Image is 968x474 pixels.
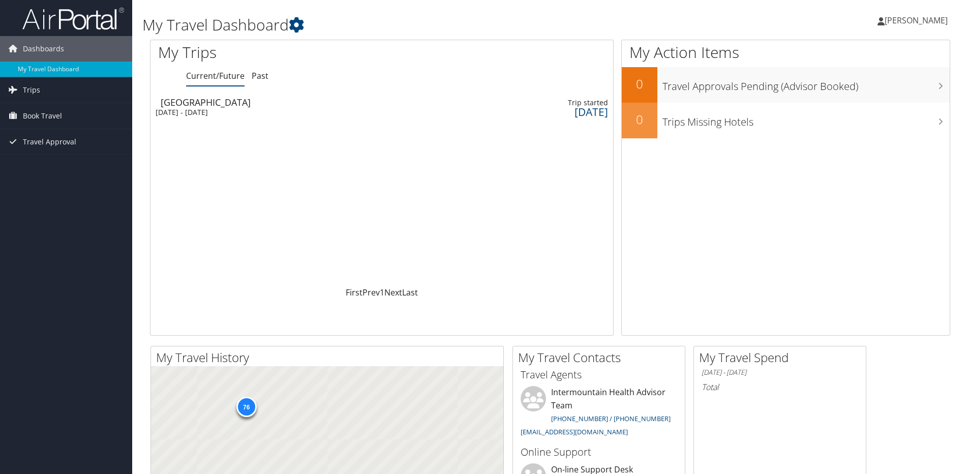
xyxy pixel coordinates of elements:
[622,75,657,93] h2: 0
[622,67,950,103] a: 0Travel Approvals Pending (Advisor Booked)
[662,74,950,94] h3: Travel Approvals Pending (Advisor Booked)
[23,129,76,155] span: Travel Approval
[521,445,677,459] h3: Online Support
[186,70,245,81] a: Current/Future
[516,386,682,440] li: Intermountain Health Advisor Team
[156,108,426,117] div: [DATE] - [DATE]
[484,107,608,116] div: [DATE]
[622,103,950,138] a: 0Trips Missing Hotels
[23,36,64,62] span: Dashboards
[484,98,608,107] div: Trip started
[622,42,950,63] h1: My Action Items
[252,70,268,81] a: Past
[521,427,628,436] a: [EMAIL_ADDRESS][DOMAIN_NAME]
[699,349,866,366] h2: My Travel Spend
[158,42,413,63] h1: My Trips
[142,14,686,36] h1: My Travel Dashboard
[384,287,402,298] a: Next
[551,414,671,423] a: [PHONE_NUMBER] / [PHONE_NUMBER]
[23,103,62,129] span: Book Travel
[521,368,677,382] h3: Travel Agents
[878,5,958,36] a: [PERSON_NAME]
[402,287,418,298] a: Last
[622,111,657,128] h2: 0
[362,287,380,298] a: Prev
[161,98,431,107] div: [GEOGRAPHIC_DATA]
[236,397,256,417] div: 76
[22,7,124,31] img: airportal-logo.png
[702,381,858,393] h6: Total
[23,77,40,103] span: Trips
[346,287,362,298] a: First
[702,368,858,377] h6: [DATE] - [DATE]
[380,287,384,298] a: 1
[518,349,685,366] h2: My Travel Contacts
[156,349,503,366] h2: My Travel History
[885,15,948,26] span: [PERSON_NAME]
[662,110,950,129] h3: Trips Missing Hotels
